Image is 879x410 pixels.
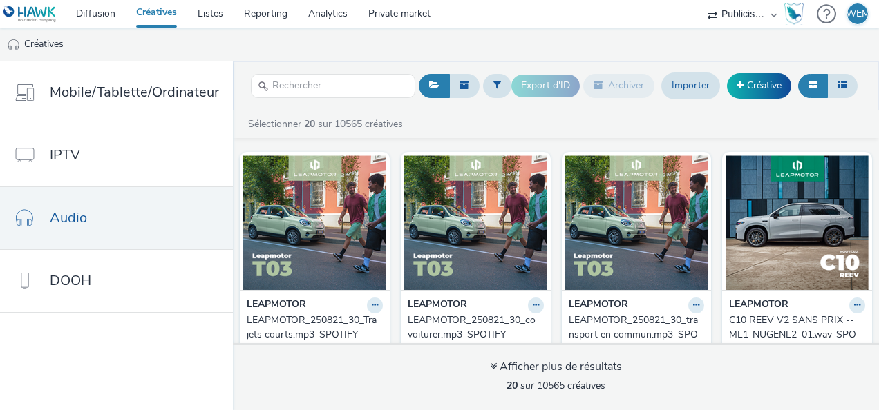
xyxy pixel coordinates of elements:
strong: LEAPMOTOR [247,297,306,313]
strong: LEAPMOTOR [569,297,628,313]
a: Créative [727,73,791,98]
button: Export d'ID [511,75,580,97]
a: LEAPMOTOR_250821_30_Trajets courts.mp3_SPOTIFY [247,313,383,342]
button: Grille [798,74,828,97]
img: LEAPMOTOR_250821_30_Trajets courts.mp3_SPOTIFY visual [243,155,386,290]
strong: 20 [304,117,315,130]
input: Rechercher... [251,74,415,98]
span: IPTV [50,145,80,165]
div: WEM [846,3,870,24]
span: Audio [50,208,87,228]
img: undefined Logo [3,6,57,23]
img: LEAPMOTOR_250821_30_covoiturer.mp3_SPOTIFY visual [404,155,547,290]
strong: 20 [507,379,518,392]
img: audio [7,38,21,52]
div: C10 REEV V2 SANS PRIX -- ML1-NUGENL2_01.wav_SPOTIFY [729,313,860,355]
div: LEAPMOTOR_250821_30_transport en commun.mp3_SPOTIFY [569,313,699,355]
a: Importer [661,72,720,99]
img: Hawk Academy [784,3,804,25]
a: C10 REEV V2 SANS PRIX -- ML1-NUGENL2_01.wav_SPOTIFY [729,313,865,355]
a: Sélectionner sur 10565 créatives [247,117,408,130]
span: sur 10565 créatives [507,379,605,392]
div: LEAPMOTOR_250821_30_Trajets courts.mp3_SPOTIFY [247,313,377,342]
a: LEAPMOTOR_250821_30_covoiturer.mp3_SPOTIFY [408,313,544,342]
div: LEAPMOTOR_250821_30_covoiturer.mp3_SPOTIFY [408,313,538,342]
div: Afficher plus de résultats [490,359,622,375]
span: Mobile/Tablette/Ordinateur [50,82,219,102]
button: Liste [827,74,858,97]
img: LEAPMOTOR_250821_30_transport en commun.mp3_SPOTIFY visual [565,155,708,290]
strong: LEAPMOTOR [408,297,467,313]
img: C10 REEV V2 SANS PRIX -- ML1-NUGENL2_01.wav_SPOTIFY visual [726,155,869,290]
a: LEAPMOTOR_250821_30_transport en commun.mp3_SPOTIFY [569,313,705,355]
button: Archiver [583,74,654,97]
a: Hawk Academy [784,3,810,25]
span: DOOH [50,271,91,291]
strong: LEAPMOTOR [729,297,788,313]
